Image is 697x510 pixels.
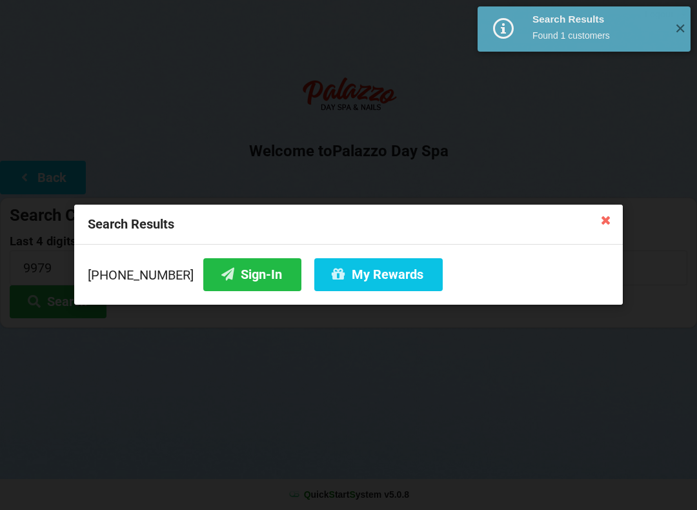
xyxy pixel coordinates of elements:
div: Search Results [74,205,623,245]
button: My Rewards [314,258,443,291]
div: [PHONE_NUMBER] [88,258,609,291]
div: Found 1 customers [532,29,665,42]
button: Sign-In [203,258,301,291]
div: Search Results [532,13,665,26]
